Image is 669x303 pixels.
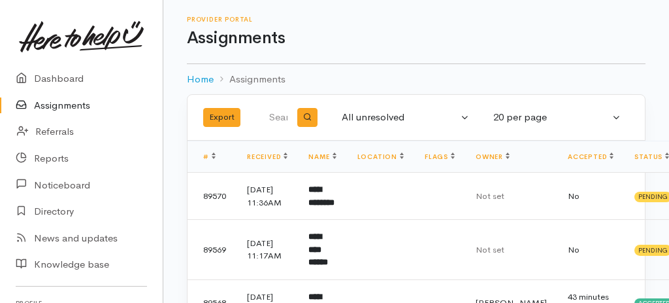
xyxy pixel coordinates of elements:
[476,190,504,202] span: Not set
[476,244,504,255] span: Not set
[203,108,240,127] button: Export
[568,152,613,161] a: Accepted
[187,64,645,95] nav: breadcrumb
[425,152,455,161] a: Flags
[188,173,237,220] td: 89570
[237,173,298,220] td: [DATE] 11:36AM
[476,152,510,161] a: Owner
[568,190,579,202] span: No
[187,72,214,87] a: Home
[308,152,336,161] a: Name
[485,105,629,130] button: 20 per page
[568,244,579,255] span: No
[214,72,286,87] li: Assignments
[334,105,478,130] button: All unresolved
[187,29,645,48] h1: Assignments
[357,152,404,161] a: Location
[187,16,645,23] h6: Provider Portal
[247,152,287,161] a: Received
[269,102,290,134] input: Search
[188,220,237,280] td: 89569
[634,152,669,161] a: Status
[203,152,216,161] a: #
[342,110,458,125] div: All unresolved
[237,220,298,280] td: [DATE] 11:17AM
[493,110,610,125] div: 20 per page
